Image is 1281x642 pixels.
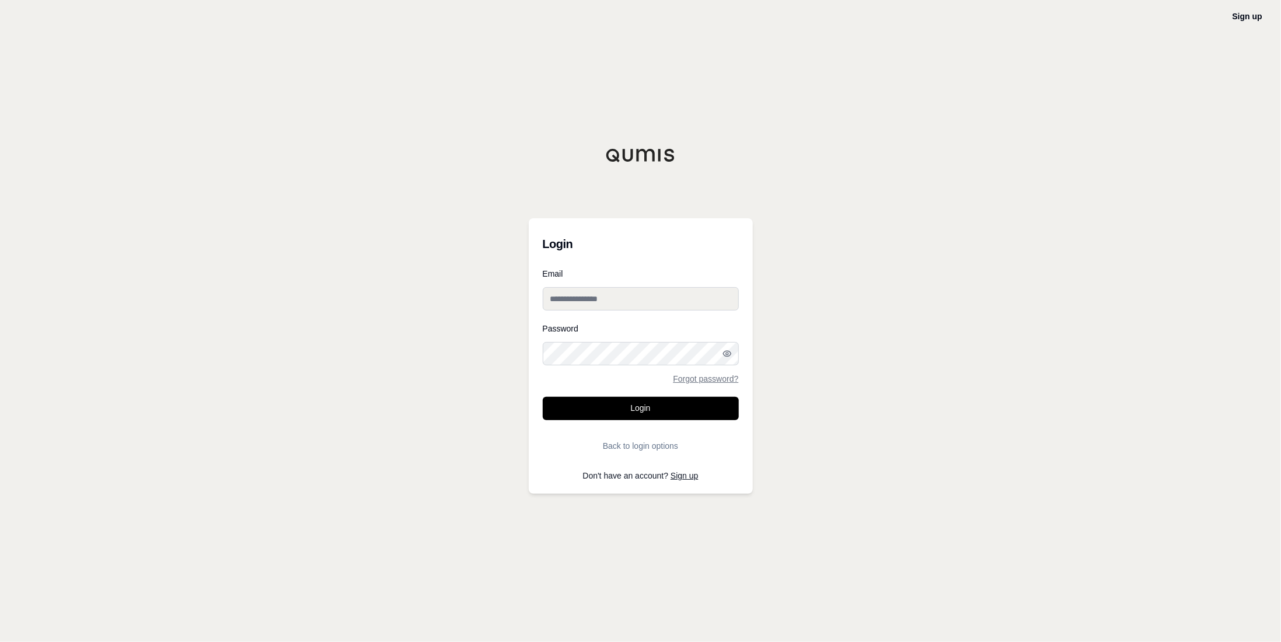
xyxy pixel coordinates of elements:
a: Sign up [671,471,698,480]
p: Don't have an account? [543,472,739,480]
h3: Login [543,232,739,256]
a: Forgot password? [673,375,738,383]
button: Login [543,397,739,420]
img: Qumis [606,148,676,162]
label: Password [543,325,739,333]
label: Email [543,270,739,278]
a: Sign up [1233,12,1262,21]
button: Back to login options [543,434,739,458]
